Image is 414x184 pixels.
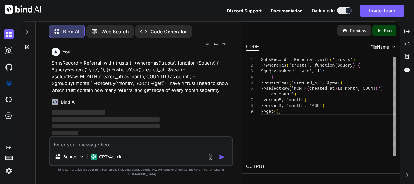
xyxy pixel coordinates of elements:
[294,69,296,74] span: (
[350,28,366,34] p: Preview
[304,98,307,102] span: )
[332,57,352,62] span: 'trusts'
[52,124,160,128] span: ‌
[286,103,322,108] span: 'month', 'ASC'
[4,29,14,39] img: darkChat
[207,153,214,160] img: attachment
[214,40,219,45] img: like
[312,8,335,14] span: Dark mode
[5,5,41,14] img: Bind AI
[307,86,309,91] span: (
[381,86,383,91] span: )
[352,57,355,62] span: )
[101,28,129,35] p: Web Search
[227,8,262,14] button: Discord Support
[246,63,253,69] div: 2
[261,86,289,91] span: ->selectRaw
[4,45,14,56] img: darkAi-studio
[261,69,294,74] span: $query->where
[294,92,296,97] span: )
[284,98,286,102] span: (
[330,57,332,62] span: (
[150,28,187,35] p: Code Generator
[52,117,160,122] span: ‌
[286,63,289,68] span: (
[271,8,303,14] button: Documentation
[335,86,337,91] span: )
[360,5,404,17] button: Invite Team
[319,69,322,74] span: )
[284,103,286,108] span: (
[342,28,348,33] img: preview
[279,109,281,114] span: ;
[335,63,337,68] span: (
[246,74,253,80] div: 4
[219,154,225,160] img: icon
[63,154,77,160] p: Source
[261,80,289,85] span: ->whereYear
[261,109,274,114] span: ->get
[261,57,330,62] span: $nhsRecord = Referral::with
[309,86,335,91] span: created_at
[4,166,14,176] img: settings
[62,49,71,55] h6: You
[242,159,400,174] h2: OUTPUT
[246,109,253,115] div: 9
[384,28,392,34] p: Run
[322,103,325,108] span: )
[276,109,279,114] span: )
[261,98,284,102] span: ->groupBy
[289,63,335,68] span: 'trusts', function
[246,97,253,103] div: 7
[340,80,342,85] span: )
[246,69,253,74] div: 3
[79,154,84,159] img: Pick Models
[246,103,253,109] div: 8
[246,80,253,86] div: 5
[274,109,276,114] span: (
[261,63,286,68] span: ->whereHas
[337,63,352,68] span: $query
[391,44,396,49] img: chevron down
[261,103,284,108] span: ->orderBy
[271,8,303,13] span: Documentation
[49,167,233,176] p: Bind can provide inaccurate information, including about people. Always double-check its answers....
[52,60,232,94] p: $nhsRecord = Referral::with('trusts') ->whereHas('trusts', function ($query) { $query->where('typ...
[271,92,294,97] span: as count'
[91,154,97,160] img: GPT-4o mini
[246,86,253,92] div: 6
[271,75,274,79] span: }
[292,86,307,91] span: 'MONTH
[4,78,14,89] img: premium
[61,99,76,105] h6: Bind AI
[4,62,14,72] img: githubDark
[99,154,125,160] p: GPT-4o min..
[274,75,276,79] span: )
[376,86,378,91] span: (
[286,98,304,102] span: 'month'
[289,80,291,85] span: (
[358,63,360,68] span: {
[289,86,291,91] span: (
[52,131,78,135] span: ‌
[246,57,253,63] div: 1
[292,80,340,85] span: 'created_at', $year
[52,110,106,115] span: ‌
[63,28,79,35] p: Bind AI
[370,44,389,50] span: FileName
[246,43,259,51] div: CODE
[337,86,376,91] span: as month, COUNT
[222,40,227,45] img: dislike
[353,63,355,68] span: )
[322,69,325,74] span: ;
[227,8,262,13] span: Discord Support
[4,95,14,105] img: cloudideIcon
[205,40,210,45] img: copy
[297,69,320,74] span: 'type', 1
